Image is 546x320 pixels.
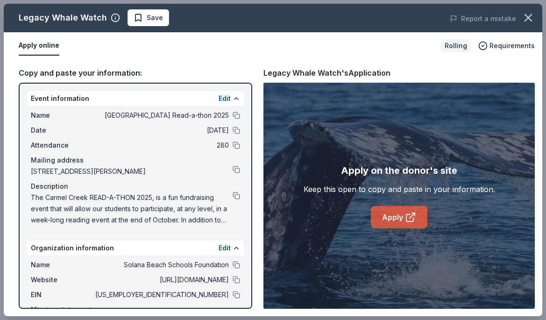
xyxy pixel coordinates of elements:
[93,289,229,300] span: [US_EMPLOYER_IDENTIFICATION_NUMBER]
[31,289,93,300] span: EIN
[304,184,495,195] div: Keep this open to copy and paste in your information.
[147,12,163,23] span: Save
[31,274,93,285] span: Website
[31,155,240,166] div: Mailing address
[31,125,93,136] span: Date
[93,110,229,121] span: [GEOGRAPHIC_DATA] Read-a-thon 2025
[478,40,535,51] button: Requirements
[93,259,229,270] span: Solana Beach Schools Foundation
[19,10,107,25] div: Legacy Whale Watch
[27,91,244,106] div: Event information
[93,140,229,151] span: 280
[441,39,471,52] div: Rolling
[19,36,59,56] button: Apply online
[93,125,229,136] span: [DATE]
[31,192,233,226] span: The Carmel Creek READ-A-THON 2025, is a fun fundraising event that will allow our students to par...
[263,67,390,79] div: Legacy Whale Watch's Application
[31,181,240,192] div: Description
[31,140,93,151] span: Attendance
[341,163,457,178] div: Apply on the donor's site
[27,241,244,256] div: Organization information
[128,9,169,26] button: Save
[31,304,240,315] div: Mission statement
[489,40,535,51] span: Requirements
[219,93,231,104] button: Edit
[31,259,93,270] span: Name
[450,13,516,24] button: Report a mistake
[19,67,252,79] div: Copy and paste your information:
[31,166,233,177] span: [STREET_ADDRESS][PERSON_NAME]
[31,110,93,121] span: Name
[93,274,229,285] span: [URL][DOMAIN_NAME]
[219,242,231,254] button: Edit
[371,206,427,228] a: Apply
